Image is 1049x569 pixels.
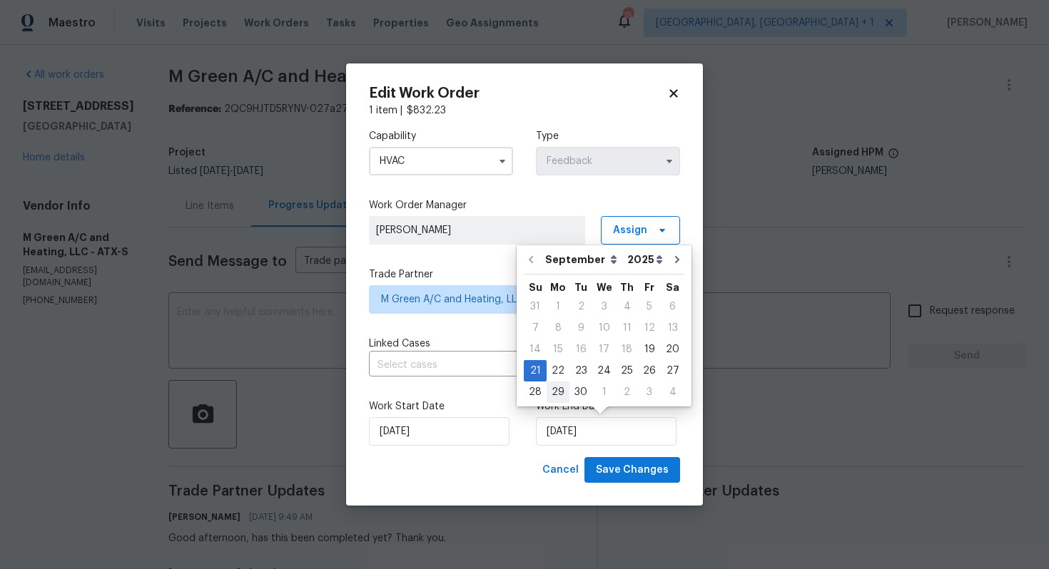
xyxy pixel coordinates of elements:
[661,361,684,381] div: 27
[592,339,616,359] div: 17
[638,361,661,381] div: 26
[616,318,638,338] div: 11
[569,339,592,359] div: 16
[547,297,569,317] div: 1
[644,282,654,292] abbr: Friday
[369,103,680,118] div: 1 item |
[547,339,569,360] div: Mon Sep 15 2025
[661,381,684,403] div: Sat Oct 04 2025
[524,339,547,360] div: Sun Sep 14 2025
[569,297,592,317] div: 2
[638,339,661,360] div: Fri Sep 19 2025
[569,360,592,381] div: Tue Sep 23 2025
[661,339,684,360] div: Sat Sep 20 2025
[569,317,592,339] div: Tue Sep 09 2025
[661,382,684,402] div: 4
[616,339,638,360] div: Thu Sep 18 2025
[616,339,638,359] div: 18
[524,296,547,317] div: Sun Aug 31 2025
[381,292,647,307] span: M Green A/C and Heating, LLC - ATX-S
[596,461,669,479] span: Save Changes
[584,457,680,483] button: Save Changes
[613,223,647,237] span: Assign
[524,381,547,403] div: Sun Sep 28 2025
[638,318,661,338] div: 12
[666,282,679,292] abbr: Saturday
[624,249,667,270] select: Year
[667,245,688,274] button: Go to next month
[369,267,680,282] label: Trade Partner
[592,297,616,317] div: 3
[369,198,680,212] label: Work Order Manager
[597,282,612,292] abbr: Wednesday
[520,245,542,274] button: Go to previous month
[592,339,616,360] div: Wed Sep 17 2025
[537,457,584,483] button: Cancel
[547,296,569,317] div: Mon Sep 01 2025
[369,129,513,143] label: Capability
[569,382,592,402] div: 30
[536,129,680,143] label: Type
[569,339,592,360] div: Tue Sep 16 2025
[547,317,569,339] div: Mon Sep 08 2025
[407,106,446,116] span: $ 832.23
[620,282,634,292] abbr: Thursday
[524,382,547,402] div: 28
[592,318,616,338] div: 10
[592,381,616,403] div: Wed Oct 01 2025
[547,382,569,402] div: 29
[547,381,569,403] div: Mon Sep 29 2025
[638,382,661,402] div: 3
[369,337,430,351] span: Linked Cases
[536,147,680,175] input: Select...
[542,249,624,270] select: Month
[569,361,592,381] div: 23
[369,399,513,414] label: Work Start Date
[547,360,569,381] div: Mon Sep 22 2025
[616,382,638,402] div: 2
[369,86,667,101] h2: Edit Work Order
[524,317,547,339] div: Sun Sep 07 2025
[638,296,661,317] div: Fri Sep 05 2025
[616,361,638,381] div: 25
[616,297,638,317] div: 4
[569,318,592,338] div: 9
[369,417,510,446] input: M/D/YYYY
[524,360,547,381] div: Sun Sep 21 2025
[616,360,638,381] div: Thu Sep 25 2025
[592,360,616,381] div: Wed Sep 24 2025
[592,296,616,317] div: Wed Sep 03 2025
[369,354,640,376] input: Select cases
[536,417,676,446] input: M/D/YYYY
[638,360,661,381] div: Fri Sep 26 2025
[547,361,569,381] div: 22
[661,318,684,338] div: 13
[592,317,616,339] div: Wed Sep 10 2025
[638,297,661,317] div: 5
[616,381,638,403] div: Thu Oct 02 2025
[569,296,592,317] div: Tue Sep 02 2025
[524,339,547,359] div: 14
[376,223,578,237] span: [PERSON_NAME]
[529,282,542,292] abbr: Sunday
[661,153,678,170] button: Show options
[661,339,684,359] div: 20
[547,318,569,338] div: 8
[616,317,638,339] div: Thu Sep 11 2025
[547,339,569,359] div: 15
[638,317,661,339] div: Fri Sep 12 2025
[616,296,638,317] div: Thu Sep 04 2025
[524,297,547,317] div: 31
[661,360,684,381] div: Sat Sep 27 2025
[550,282,566,292] abbr: Monday
[592,382,616,402] div: 1
[542,461,579,479] span: Cancel
[661,317,684,339] div: Sat Sep 13 2025
[661,296,684,317] div: Sat Sep 06 2025
[574,282,587,292] abbr: Tuesday
[592,361,616,381] div: 24
[638,339,661,359] div: 19
[494,153,511,170] button: Show options
[524,318,547,338] div: 7
[661,297,684,317] div: 6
